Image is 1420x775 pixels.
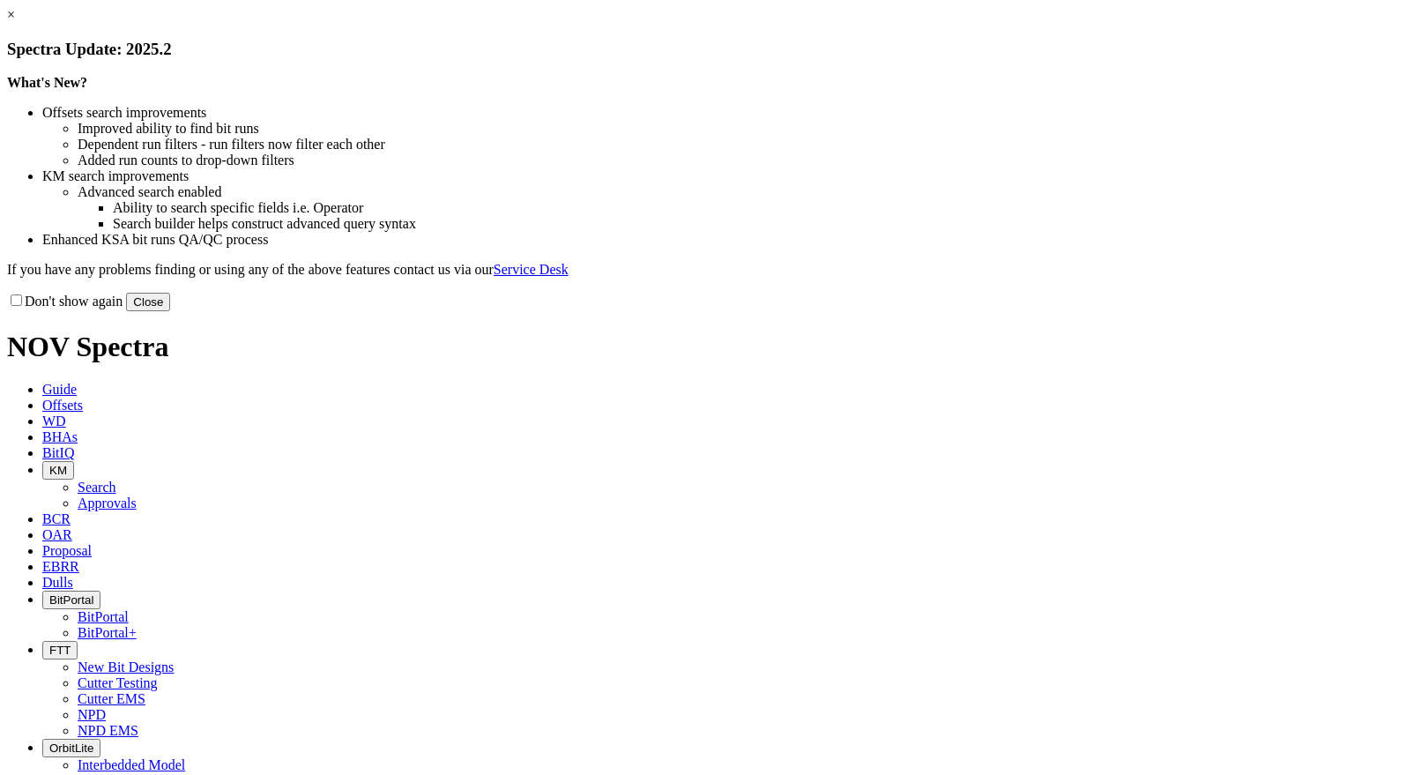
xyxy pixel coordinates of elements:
a: New Bit Designs [78,659,174,674]
li: Offsets search improvements [42,105,1413,121]
a: Cutter Testing [78,675,158,690]
a: Interbedded Model [78,757,185,772]
a: BitPortal+ [78,625,137,640]
a: NPD EMS [78,723,138,738]
span: WD [42,414,66,428]
a: Search [78,480,116,495]
li: Dependent run filters - run filters now filter each other [78,137,1413,153]
span: Proposal [42,543,92,558]
li: Improved ability to find bit runs [78,121,1413,137]
a: BitPortal [78,609,129,624]
label: Don't show again [7,294,123,309]
span: Guide [42,382,77,397]
span: OAR [42,527,72,542]
input: Don't show again [11,294,22,306]
span: BCR [42,511,71,526]
a: Approvals [78,496,137,510]
span: KM [49,464,67,477]
a: × [7,7,15,22]
span: EBRR [42,559,79,574]
a: NPD [78,707,106,722]
li: Ability to search specific fields i.e. Operator [113,200,1413,216]
h3: Spectra Update: 2025.2 [7,40,1413,59]
a: Service Desk [494,262,569,277]
strong: What's New? [7,75,87,90]
li: Search builder helps construct advanced query syntax [113,216,1413,232]
span: BitIQ [42,445,74,460]
span: BHAs [42,429,78,444]
p: If you have any problems finding or using any of the above features contact us via our [7,262,1413,278]
li: Added run counts to drop-down filters [78,153,1413,168]
button: Close [126,293,170,311]
span: BitPortal [49,593,93,607]
span: OrbitLite [49,741,93,755]
li: Enhanced KSA bit runs QA/QC process [42,232,1413,248]
span: FTT [49,644,71,657]
a: Cutter EMS [78,691,145,706]
li: KM search improvements [42,168,1413,184]
span: Offsets [42,398,83,413]
h1: NOV Spectra [7,331,1413,363]
span: Dulls [42,575,73,590]
li: Advanced search enabled [78,184,1413,200]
